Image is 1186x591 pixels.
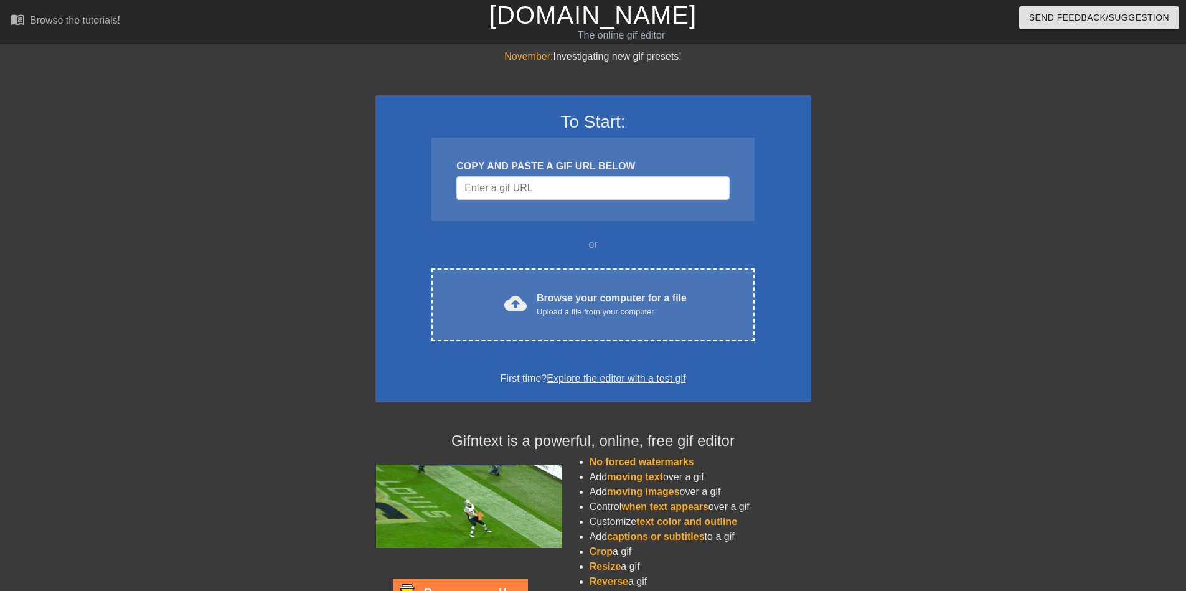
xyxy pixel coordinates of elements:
[590,499,811,514] li: Control over a gif
[590,544,811,559] li: a gif
[590,456,694,467] span: No forced watermarks
[590,576,628,587] span: Reverse
[590,546,613,557] span: Crop
[537,291,687,318] div: Browse your computer for a file
[590,561,621,572] span: Resize
[537,306,687,318] div: Upload a file from your computer
[456,176,729,200] input: Username
[10,12,120,31] a: Browse the tutorials!
[392,111,795,133] h3: To Start:
[607,486,679,497] span: moving images
[1019,6,1179,29] button: Send Feedback/Suggestion
[636,516,737,527] span: text color and outline
[375,465,562,548] img: football_small.gif
[10,12,25,27] span: menu_book
[504,51,553,62] span: November:
[30,15,120,26] div: Browse the tutorials!
[456,159,729,174] div: COPY AND PASTE A GIF URL BELOW
[375,49,811,64] div: Investigating new gif presets!
[392,371,795,386] div: First time?
[607,471,663,482] span: moving text
[1029,10,1169,26] span: Send Feedback/Suggestion
[547,373,685,384] a: Explore the editor with a test gif
[590,529,811,544] li: Add to a gif
[621,501,708,512] span: when text appears
[402,28,841,43] div: The online gif editor
[375,432,811,450] h4: Gifntext is a powerful, online, free gif editor
[607,531,704,542] span: captions or subtitles
[590,470,811,485] li: Add over a gif
[408,237,779,252] div: or
[489,1,697,29] a: [DOMAIN_NAME]
[590,485,811,499] li: Add over a gif
[590,514,811,529] li: Customize
[590,559,811,574] li: a gif
[504,292,527,314] span: cloud_upload
[590,574,811,589] li: a gif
